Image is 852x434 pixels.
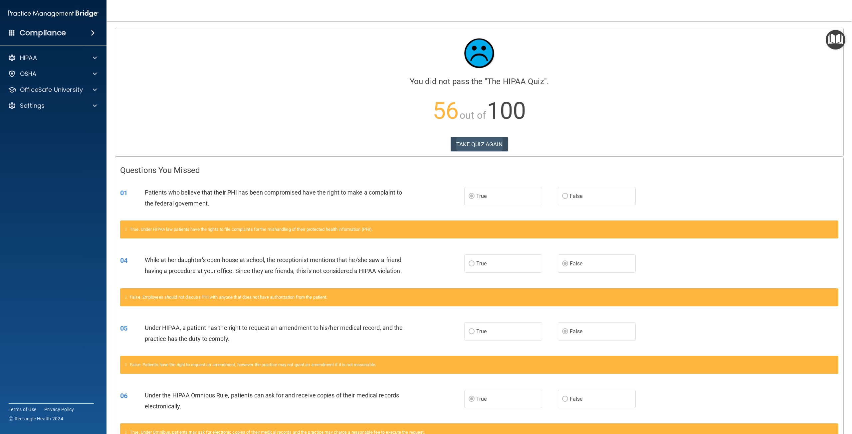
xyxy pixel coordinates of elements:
[8,7,99,20] img: PMB logo
[487,97,526,124] span: 100
[433,97,459,124] span: 56
[145,256,402,274] span: While at her daughter's open house at school, the receptionist mentions that he/she saw a friend ...
[20,102,45,110] p: Settings
[570,328,583,335] span: False
[20,86,83,94] p: OfficeSafe University
[476,260,487,267] span: True
[562,397,568,402] input: False
[120,392,127,400] span: 06
[476,396,487,402] span: True
[120,324,127,332] span: 05
[120,77,838,86] h4: You did not pass the " ".
[570,396,583,402] span: False
[469,397,475,402] input: True
[570,193,583,199] span: False
[487,77,544,86] span: The HIPAA Quiz
[120,256,127,264] span: 04
[459,33,499,73] img: sad_face.ecc698e2.jpg
[469,261,475,266] input: True
[130,227,373,232] span: True. Under HIPAA law patients have the rights to file complaints for the mishandling of their pr...
[9,406,36,413] a: Terms of Use
[469,329,475,334] input: True
[9,415,63,422] span: Ⓒ Rectangle Health 2024
[8,54,97,62] a: HIPAA
[120,189,127,197] span: 01
[476,328,487,335] span: True
[562,261,568,266] input: False
[145,392,399,410] span: Under the HIPAA Omnibus Rule, patients can ask for and receive copies of their medical records el...
[145,189,402,207] span: Patients who believe that their PHI has been compromised have the right to make a complaint to th...
[130,295,327,300] span: False. Employees should not discuss PHI with anyone that does not have authorization from the pat...
[120,166,838,175] h4: Questions You Missed
[20,28,66,38] h4: Compliance
[469,194,475,199] input: True
[8,70,97,78] a: OSHA
[130,362,376,367] span: False. Patients have the right to request an amendment, however the practice may not grant an ame...
[8,102,97,110] a: Settings
[476,193,487,199] span: True
[562,329,568,334] input: False
[20,54,37,62] p: HIPAA
[20,70,37,78] p: OSHA
[8,86,97,94] a: OfficeSafe University
[460,109,486,121] span: out of
[570,260,583,267] span: False
[145,324,403,342] span: Under HIPAA, a patient has the right to request an amendment to his/her medical record, and the p...
[451,137,508,152] button: TAKE QUIZ AGAIN
[562,194,568,199] input: False
[44,406,74,413] a: Privacy Policy
[826,30,845,50] button: Open Resource Center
